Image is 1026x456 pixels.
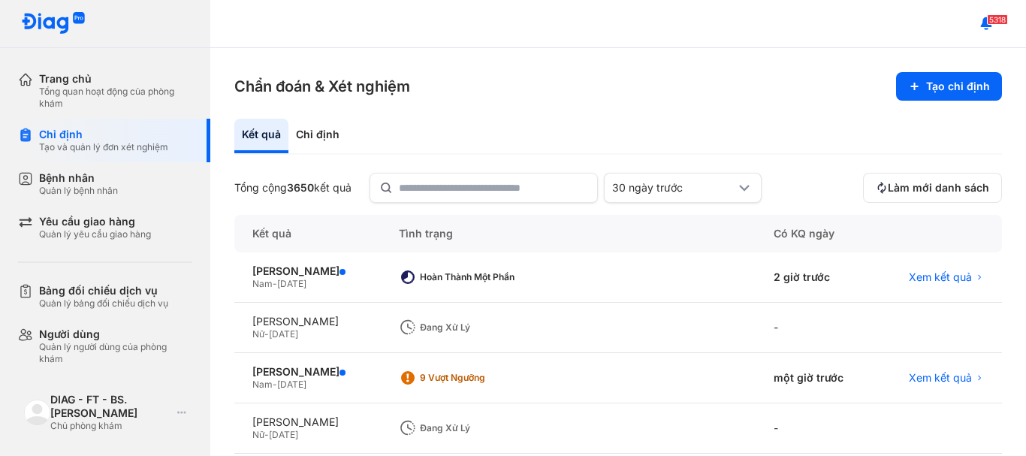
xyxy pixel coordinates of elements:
[269,429,298,440] span: [DATE]
[420,422,540,434] div: Đang xử lý
[39,185,118,197] div: Quản lý bệnh nhân
[252,264,363,278] div: [PERSON_NAME]
[756,353,876,403] div: một giờ trước
[234,215,381,252] div: Kết quả
[252,315,363,328] div: [PERSON_NAME]
[420,271,540,283] div: Hoàn thành một phần
[269,328,298,340] span: [DATE]
[24,400,50,426] img: logo
[252,365,363,379] div: [PERSON_NAME]
[252,379,273,390] span: Nam
[39,228,151,240] div: Quản lý yêu cầu giao hàng
[39,72,192,86] div: Trang chủ
[21,12,86,35] img: logo
[756,303,876,353] div: -
[39,341,192,365] div: Quản lý người dùng của phòng khám
[756,215,876,252] div: Có KQ ngày
[234,76,410,97] h3: Chẩn đoán & Xét nghiệm
[39,328,192,341] div: Người dùng
[888,181,989,195] span: Làm mới danh sách
[756,403,876,454] div: -
[252,328,264,340] span: Nữ
[39,128,168,141] div: Chỉ định
[39,141,168,153] div: Tạo và quản lý đơn xét nghiệm
[39,215,151,228] div: Yêu cầu giao hàng
[234,119,288,153] div: Kết quả
[39,86,192,110] div: Tổng quan hoạt động của phòng khám
[381,215,756,252] div: Tình trạng
[39,284,168,297] div: Bảng đối chiếu dịch vụ
[50,393,171,420] div: DIAG - FT - BS. [PERSON_NAME]
[277,379,306,390] span: [DATE]
[50,420,171,432] div: Chủ phòng khám
[420,322,540,334] div: Đang xử lý
[909,270,972,284] span: Xem kết quả
[756,252,876,303] div: 2 giờ trước
[252,278,273,289] span: Nam
[612,181,735,195] div: 30 ngày trước
[863,173,1002,203] button: Làm mới danh sách
[264,429,269,440] span: -
[277,278,306,289] span: [DATE]
[273,379,277,390] span: -
[420,372,540,384] div: 9 Vượt ngưỡng
[896,72,1002,101] button: Tạo chỉ định
[909,371,972,385] span: Xem kết quả
[273,278,277,289] span: -
[287,181,314,194] span: 3650
[234,181,352,195] div: Tổng cộng kết quả
[987,14,1008,25] span: 5318
[264,328,269,340] span: -
[39,297,168,310] div: Quản lý bảng đối chiếu dịch vụ
[252,415,363,429] div: [PERSON_NAME]
[39,171,118,185] div: Bệnh nhân
[288,119,347,153] div: Chỉ định
[252,429,264,440] span: Nữ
